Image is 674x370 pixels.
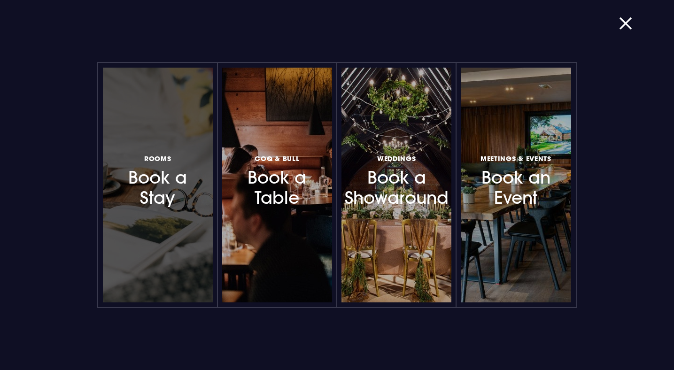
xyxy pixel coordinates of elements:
[238,152,316,208] h3: Book a Table
[357,152,435,208] h3: Book a Showaround
[255,154,299,163] span: Coq & Bull
[119,152,197,208] h3: Book a Stay
[144,154,171,163] span: Rooms
[377,154,416,163] span: Weddings
[461,68,571,302] a: Meetings & EventsBook an Event
[477,152,555,208] h3: Book an Event
[341,68,451,302] a: WeddingsBook a Showaround
[480,154,551,163] span: Meetings & Events
[103,68,213,302] a: RoomsBook a Stay
[222,68,332,302] a: Coq & BullBook a Table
